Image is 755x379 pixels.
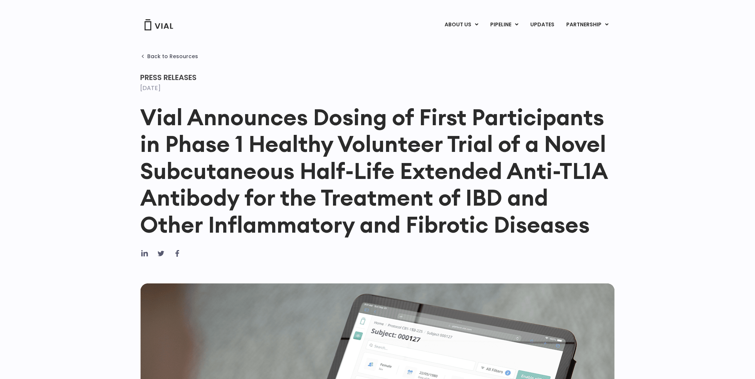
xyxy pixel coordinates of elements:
[140,72,197,83] span: Press Releases
[140,84,161,92] time: [DATE]
[156,249,165,258] div: Share on twitter
[144,19,174,30] img: Vial Logo
[560,19,614,31] a: PARTNERSHIPMenu Toggle
[140,53,198,59] a: Back to Resources
[484,19,524,31] a: PIPELINEMenu Toggle
[147,53,198,59] span: Back to Resources
[140,249,149,258] div: Share on linkedin
[140,104,615,238] h1: Vial Announces Dosing of First Participants in Phase 1 Healthy Volunteer Trial of a Novel Subcuta...
[524,19,560,31] a: UPDATES
[173,249,182,258] div: Share on facebook
[439,19,484,31] a: ABOUT USMenu Toggle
